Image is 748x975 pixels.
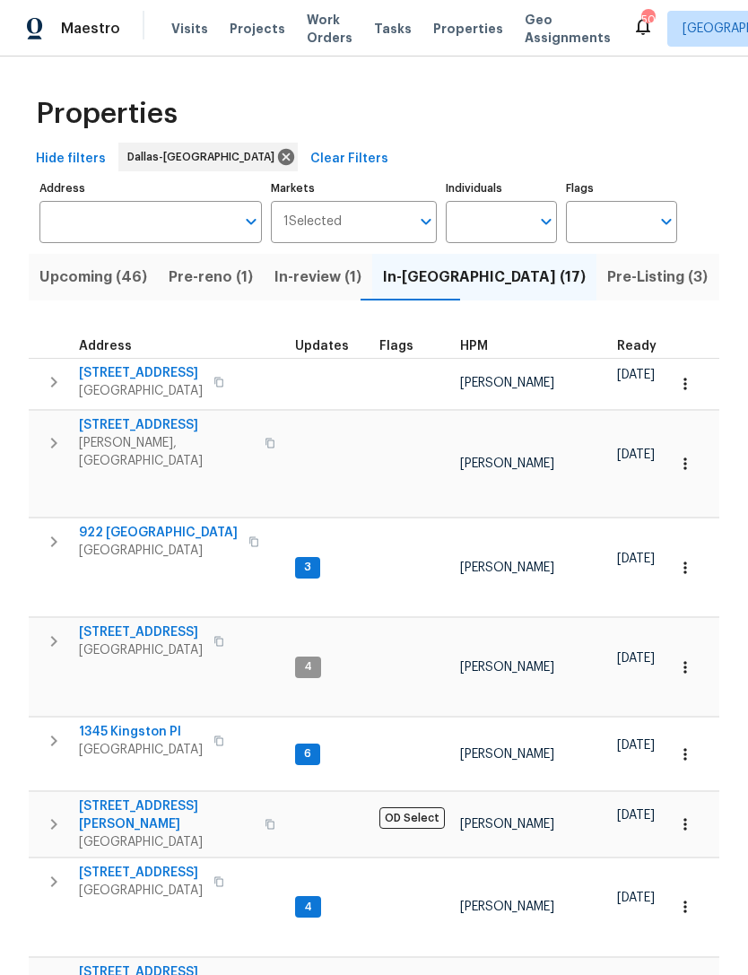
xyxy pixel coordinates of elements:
span: Dallas-[GEOGRAPHIC_DATA] [127,148,282,166]
div: 50 [641,11,654,29]
span: Properties [433,20,503,38]
button: Open [239,209,264,234]
span: 4 [297,659,319,675]
div: Earliest renovation start date (first business day after COE or Checkout) [617,340,673,353]
div: Dallas-[GEOGRAPHIC_DATA] [118,143,298,171]
span: Hide filters [36,148,106,170]
button: Open [534,209,559,234]
span: [PERSON_NAME] [460,748,554,761]
span: Pre-reno (1) [169,265,253,290]
span: [DATE] [617,448,655,461]
span: [PERSON_NAME] [460,901,554,913]
span: 922 [GEOGRAPHIC_DATA] [79,524,238,542]
span: Work Orders [307,11,352,47]
span: [PERSON_NAME] [460,377,554,389]
span: 6 [297,746,318,762]
span: [GEOGRAPHIC_DATA] [79,882,203,900]
span: Ready [617,340,657,353]
span: Maestro [61,20,120,38]
span: Visits [171,20,208,38]
span: Geo Assignments [525,11,611,47]
span: 4 [297,900,319,915]
span: [DATE] [617,739,655,752]
span: In-[GEOGRAPHIC_DATA] (17) [383,265,586,290]
span: 1 Selected [283,214,342,230]
span: [DATE] [617,809,655,822]
label: Address [39,183,262,194]
span: In-review (1) [274,265,361,290]
span: [GEOGRAPHIC_DATA] [79,542,238,560]
span: Address [79,340,132,353]
span: [PERSON_NAME] [460,661,554,674]
span: [DATE] [617,369,655,381]
span: [GEOGRAPHIC_DATA] [79,641,203,659]
span: [STREET_ADDRESS] [79,364,203,382]
span: 1345 Kingston Pl [79,723,203,741]
button: Clear Filters [303,143,396,176]
span: [GEOGRAPHIC_DATA] [79,741,203,759]
span: Pre-Listing (3) [607,265,708,290]
label: Individuals [446,183,557,194]
span: HPM [460,340,488,353]
button: Open [413,209,439,234]
label: Flags [566,183,677,194]
span: [DATE] [617,553,655,565]
span: 3 [297,560,318,575]
span: Upcoming (46) [39,265,147,290]
button: Open [654,209,679,234]
span: Projects [230,20,285,38]
span: Updates [295,340,349,353]
span: Clear Filters [310,148,388,170]
span: [STREET_ADDRESS][PERSON_NAME] [79,797,254,833]
button: Hide filters [29,143,113,176]
label: Markets [271,183,438,194]
span: OD Select [379,807,445,829]
span: Tasks [374,22,412,35]
span: [STREET_ADDRESS] [79,864,203,882]
span: [STREET_ADDRESS] [79,416,254,434]
span: [STREET_ADDRESS] [79,623,203,641]
span: [DATE] [617,652,655,665]
span: [DATE] [617,892,655,904]
span: [GEOGRAPHIC_DATA] [79,382,203,400]
span: [PERSON_NAME], [GEOGRAPHIC_DATA] [79,434,254,470]
span: [PERSON_NAME] [460,457,554,470]
span: Properties [36,105,178,123]
span: Flags [379,340,413,353]
span: [PERSON_NAME] [460,818,554,831]
span: [PERSON_NAME] [460,561,554,574]
span: [GEOGRAPHIC_DATA] [79,833,254,851]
